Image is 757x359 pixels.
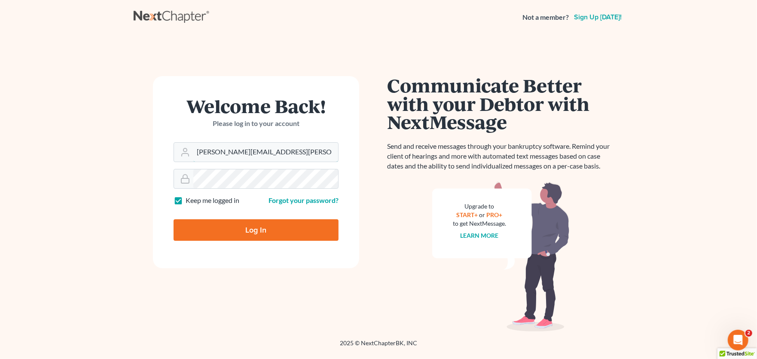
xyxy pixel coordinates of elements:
div: 2025 © NextChapterBK, INC [134,339,623,354]
h1: Communicate Better with your Debtor with NextMessage [387,76,615,131]
label: Keep me logged in [186,196,239,206]
iframe: Intercom live chat [728,330,748,350]
a: Sign up [DATE]! [572,14,623,21]
input: Log In [174,219,339,241]
a: START+ [457,211,478,218]
a: Forgot your password? [269,196,339,204]
p: Please log in to your account [174,119,339,129]
span: 2 [745,330,752,337]
img: nextmessage_bg-59042aed3d76b12b5cd301f8e5b87938c9018125f34e5fa2b7a6b67550977c72.svg [432,181,570,332]
div: to get NextMessage. [453,219,506,228]
a: Learn more [461,232,499,239]
p: Send and receive messages through your bankruptcy software. Remind your client of hearings and mo... [387,141,615,171]
a: PRO+ [487,211,503,218]
h1: Welcome Back! [174,97,339,115]
div: Upgrade to [453,202,506,211]
strong: Not a member? [522,12,569,22]
input: Email Address [193,143,338,162]
span: or [479,211,485,218]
